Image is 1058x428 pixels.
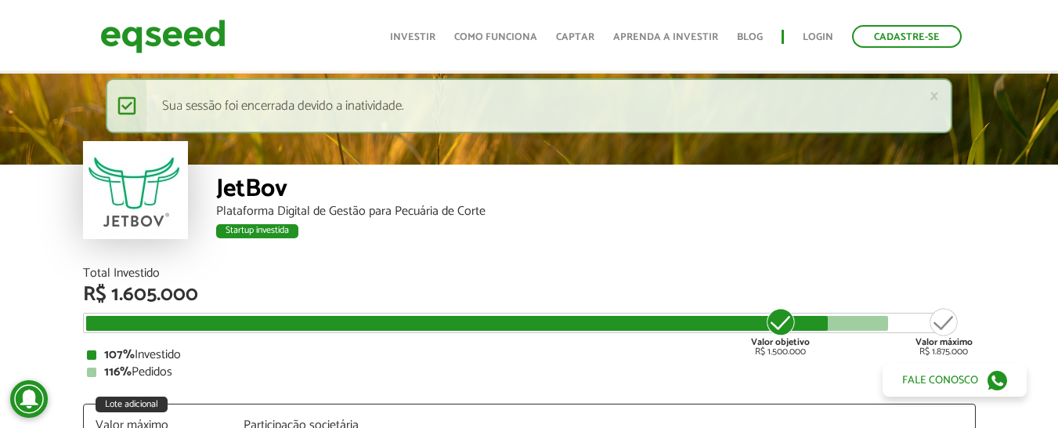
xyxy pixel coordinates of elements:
div: Lote adicional [96,397,168,412]
strong: 107% [104,344,135,365]
div: R$ 1.500.000 [751,306,810,357]
a: Fale conosco [883,364,1027,397]
a: Cadastre-se [852,25,962,48]
div: Total Investido [83,267,976,280]
strong: Valor máximo [915,335,973,350]
div: R$ 1.875.000 [915,306,973,357]
a: Login [803,32,833,42]
div: Plataforma Digital de Gestão para Pecuária de Corte [216,205,976,218]
a: Aprenda a investir [613,32,718,42]
div: Pedidos [87,366,972,379]
div: Investido [87,349,972,361]
div: R$ 1.605.000 [83,285,976,305]
div: Sua sessão foi encerrada devido a inatividade. [106,78,952,133]
div: JetBov [216,176,976,205]
a: Investir [390,32,435,42]
a: × [930,88,939,104]
a: Captar [556,32,594,42]
strong: Valor objetivo [751,335,810,350]
a: Como funciona [454,32,537,42]
img: EqSeed [100,16,226,57]
div: Startup investida [216,224,298,238]
a: Blog [737,32,763,42]
strong: 116% [104,361,132,383]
